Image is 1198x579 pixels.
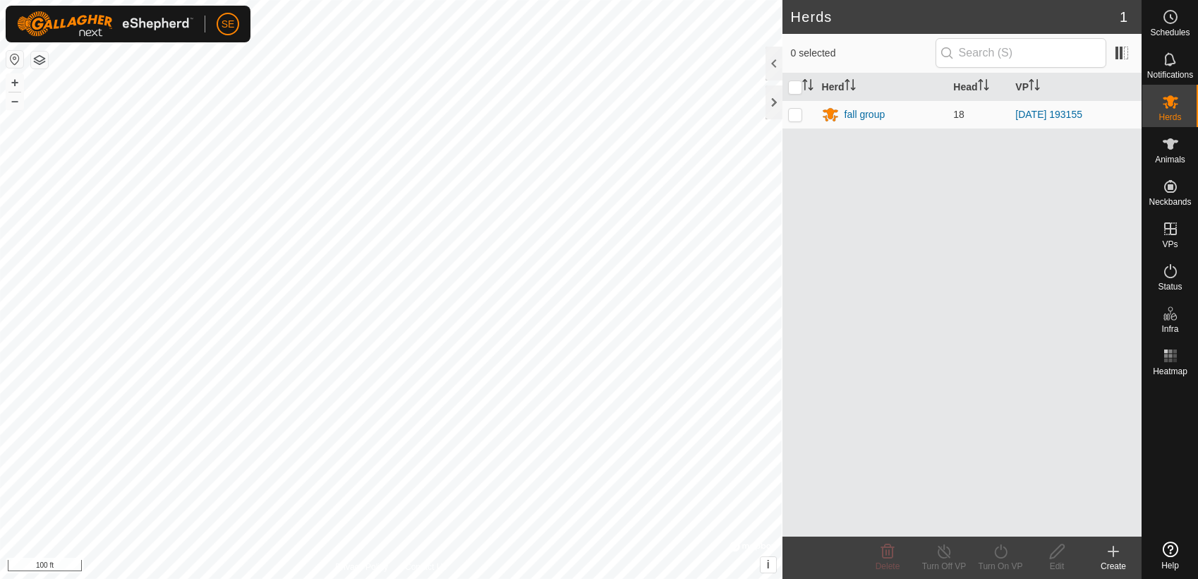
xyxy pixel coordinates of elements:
input: Search (S) [936,38,1106,68]
span: Help [1161,561,1179,570]
button: i [761,557,776,573]
p-sorticon: Activate to sort [845,81,856,92]
span: Animals [1155,155,1185,164]
span: Infra [1161,325,1178,333]
th: Head [948,73,1010,101]
div: Edit [1029,560,1085,573]
span: VPs [1162,240,1178,249]
th: VP [1010,73,1142,101]
span: 0 selected [791,46,936,61]
span: i [766,559,769,571]
p-sorticon: Activate to sort [1029,81,1040,92]
span: 18 [953,109,964,120]
span: Herds [1158,113,1181,121]
div: Create [1085,560,1142,573]
button: – [6,92,23,109]
p-sorticon: Activate to sort [978,81,989,92]
h2: Herds [791,8,1120,25]
span: Status [1158,282,1182,291]
button: Map Layers [31,52,48,68]
span: Neckbands [1149,198,1191,206]
span: Delete [876,561,900,571]
div: Turn On VP [972,560,1029,573]
p-sorticon: Activate to sort [802,81,813,92]
span: 1 [1120,6,1127,28]
a: [DATE] 193155 [1015,109,1082,120]
th: Herd [816,73,948,101]
span: SE [222,17,235,32]
button: + [6,74,23,91]
span: Notifications [1147,71,1193,79]
button: Reset Map [6,51,23,68]
a: Contact Us [405,561,447,573]
img: Gallagher Logo [17,11,193,37]
div: fall group [845,107,885,122]
div: Turn Off VP [916,560,972,573]
a: Privacy Policy [335,561,388,573]
a: Help [1142,536,1198,575]
span: Schedules [1150,28,1190,37]
span: Heatmap [1153,367,1187,376]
